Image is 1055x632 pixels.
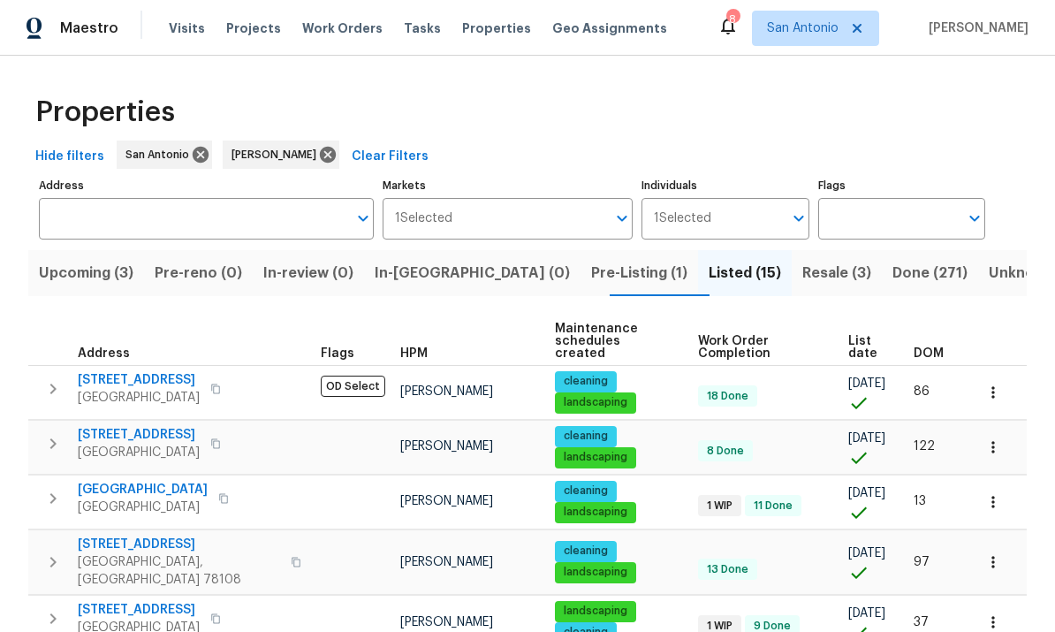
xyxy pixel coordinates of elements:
[591,261,687,286] span: Pre-Listing (1)
[78,389,200,407] span: [GEOGRAPHIC_DATA]
[35,103,175,121] span: Properties
[848,547,885,560] span: [DATE]
[125,146,196,164] span: San Antonio
[400,556,493,568] span: [PERSON_NAME]
[155,261,242,286] span: Pre-reno (0)
[400,440,493,453] span: [PERSON_NAME]
[641,180,808,191] label: Individuals
[400,495,493,507] span: [PERSON_NAME]
[892,261,968,286] span: Done (271)
[78,426,200,444] span: [STREET_ADDRESS]
[78,347,130,360] span: Address
[78,499,208,516] span: [GEOGRAPHIC_DATA]
[462,19,531,37] span: Properties
[557,395,634,410] span: landscaping
[78,553,280,589] span: [GEOGRAPHIC_DATA], [GEOGRAPHIC_DATA] 78108
[375,261,570,286] span: In-[GEOGRAPHIC_DATA] (0)
[610,206,634,231] button: Open
[802,261,871,286] span: Resale (3)
[747,499,800,514] span: 11 Done
[226,19,281,37] span: Projects
[39,261,133,286] span: Upcoming (3)
[848,377,885,390] span: [DATE]
[321,347,354,360] span: Flags
[60,19,118,37] span: Maestro
[231,146,323,164] span: [PERSON_NAME]
[557,505,634,520] span: landscaping
[395,211,452,226] span: 1 Selected
[848,487,885,499] span: [DATE]
[383,180,634,191] label: Markets
[557,544,615,559] span: cleaning
[914,556,930,568] span: 97
[767,19,839,37] span: San Antonio
[39,180,374,191] label: Address
[552,19,667,37] span: Geo Assignments
[654,211,711,226] span: 1 Selected
[709,261,781,286] span: Listed (15)
[962,206,987,231] button: Open
[698,335,818,360] span: Work Order Completion
[922,19,1028,37] span: [PERSON_NAME]
[78,536,280,553] span: [STREET_ADDRESS]
[223,141,339,169] div: [PERSON_NAME]
[351,206,376,231] button: Open
[78,444,200,461] span: [GEOGRAPHIC_DATA]
[557,374,615,389] span: cleaning
[263,261,353,286] span: In-review (0)
[700,389,755,404] span: 18 Done
[700,562,755,577] span: 13 Done
[726,11,739,28] div: 8
[302,19,383,37] span: Work Orders
[914,347,944,360] span: DOM
[404,22,441,34] span: Tasks
[700,444,751,459] span: 8 Done
[321,376,385,397] span: OD Select
[700,499,740,514] span: 1 WIP
[914,495,926,507] span: 13
[400,385,493,398] span: [PERSON_NAME]
[818,180,985,191] label: Flags
[557,429,615,444] span: cleaning
[555,323,668,360] span: Maintenance schedules created
[848,607,885,620] span: [DATE]
[914,616,929,628] span: 37
[78,481,208,499] span: [GEOGRAPHIC_DATA]
[557,484,615,499] span: cleaning
[78,601,200,619] span: [STREET_ADDRESS]
[117,141,212,169] div: San Antonio
[345,141,436,173] button: Clear Filters
[557,450,634,465] span: landscaping
[28,141,111,173] button: Hide filters
[786,206,811,231] button: Open
[848,335,884,360] span: List date
[557,604,634,619] span: landscaping
[400,347,428,360] span: HPM
[848,432,885,445] span: [DATE]
[35,146,104,168] span: Hide filters
[78,371,200,389] span: [STREET_ADDRESS]
[400,616,493,628] span: [PERSON_NAME]
[557,565,634,580] span: landscaping
[169,19,205,37] span: Visits
[914,440,935,453] span: 122
[914,385,930,398] span: 86
[352,146,429,168] span: Clear Filters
